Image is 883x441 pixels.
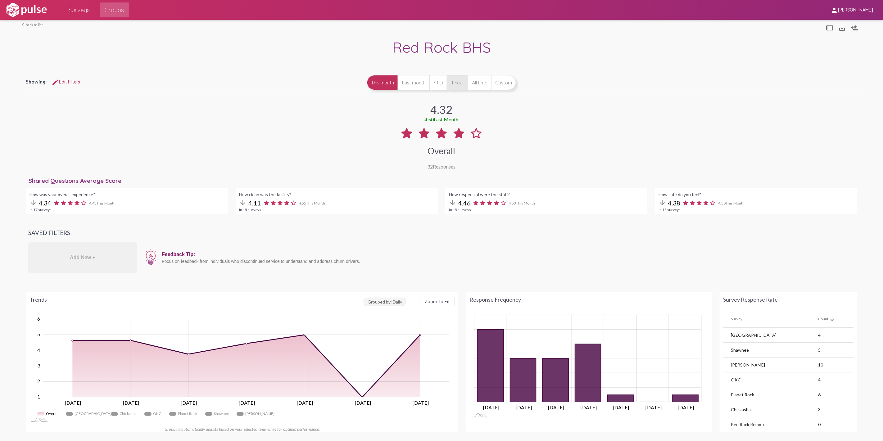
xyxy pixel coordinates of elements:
tspan: 4 [37,347,40,353]
tspan: [DATE] [613,405,629,411]
button: All time [468,75,491,90]
td: Planet Rock [723,387,818,402]
mat-icon: Person [851,24,858,32]
div: Overall [428,146,455,156]
mat-icon: person [831,7,838,14]
div: Shared Questions Average Score [29,177,861,184]
tspan: 1 [37,394,40,399]
span: This Month [97,201,115,205]
g: Planet Rock [169,409,199,419]
tspan: [DATE] [645,405,662,411]
g: Weatherford [237,409,274,419]
button: Download [836,21,849,34]
td: Red Rock Remote [723,417,818,432]
tspan: 5 [37,331,40,337]
td: 0 [818,417,854,432]
g: Shawnee [205,409,230,419]
button: tablet [824,21,836,34]
span: Groups [105,4,124,16]
span: 4.38 [668,199,680,207]
button: YTD [429,75,447,90]
mat-icon: Edit Filters [52,79,59,86]
div: In 17 surveys [29,207,224,212]
g: Overall [37,409,60,419]
div: 4.50 [425,116,459,122]
td: 10 [818,358,854,372]
span: This Month [516,201,535,205]
a: back to list [22,22,43,27]
div: Add New + [28,242,137,273]
mat-icon: arrow_downward [659,199,666,206]
a: Surveys [64,2,95,17]
span: Surveys [69,4,90,16]
g: Chickasha [111,409,138,419]
tspan: 2 [37,378,40,384]
g: Chart [473,315,701,410]
g: Responses [478,330,698,402]
td: 5 [818,343,854,358]
span: 4.46 [458,199,471,207]
button: This month [367,75,398,90]
div: How safe do you feel? [659,192,853,197]
button: Edit FiltersEdit Filters [47,76,85,88]
tspan: [DATE] [123,400,139,406]
td: 4 [818,372,854,387]
td: OKC [723,372,818,387]
span: Edit Filters [52,79,80,85]
tspan: [DATE] [678,405,694,411]
button: 1 Year [447,75,468,90]
div: In 15 surveys [659,207,853,212]
div: In 15 surveys [449,207,644,212]
tspan: [DATE] [483,405,499,411]
td: 4 [818,328,854,343]
div: In 15 surveys [239,207,434,212]
div: How clean was the facility? [239,192,434,197]
div: Red Rock BHS [22,38,861,58]
div: How respectful were the staff? [449,192,644,197]
span: 4.50 [718,201,745,205]
td: 3 [818,402,854,417]
span: Last Month [434,116,459,122]
mat-icon: arrow_downward [449,199,456,206]
td: [PERSON_NAME] [723,358,818,372]
div: Survey [731,317,742,321]
small: Grouping automatically adjusts based on your selected time range for optimal performance. [165,427,320,432]
span: [PERSON_NAME] [838,7,873,13]
div: How was your overall experience? [29,192,224,197]
span: 4.43 [89,201,115,205]
tspan: [DATE] [297,400,313,406]
tspan: [DATE] [181,400,197,406]
img: white-logo.svg [5,2,48,18]
span: 4.53 [509,201,535,205]
span: 4.11 [249,199,261,207]
tspan: [DATE] [548,405,564,411]
span: 32 [428,164,433,169]
span: Showing: [26,79,47,84]
img: icon12.png [143,248,159,266]
tspan: [DATE] [515,405,532,411]
div: Survey [731,317,818,321]
td: 6 [818,387,854,402]
a: Groups [100,2,129,17]
tspan: [DATE] [355,400,371,406]
div: Response Frequency [469,296,708,303]
button: Person [849,21,861,34]
div: Responses [428,164,456,169]
span: 4.34 [39,199,51,207]
mat-icon: arrow_back_ios [22,23,26,27]
g: OKC [144,409,163,419]
span: This Month [726,201,745,205]
button: Custom [491,75,516,90]
td: Shawnee [723,343,818,358]
td: [GEOGRAPHIC_DATA] [723,328,818,343]
div: 4.32 [431,103,453,116]
button: Last month [398,75,429,90]
tspan: [DATE] [581,405,597,411]
div: Focus on feedback from individuals who discontinued service to understand and address churn drivers. [162,259,852,264]
span: Zoom To Fit [425,299,450,304]
g: Legend [37,409,448,419]
tspan: 3 [37,362,40,368]
tspan: [DATE] [239,400,255,406]
tspan: [DATE] [65,400,81,406]
div: Count [818,317,828,321]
